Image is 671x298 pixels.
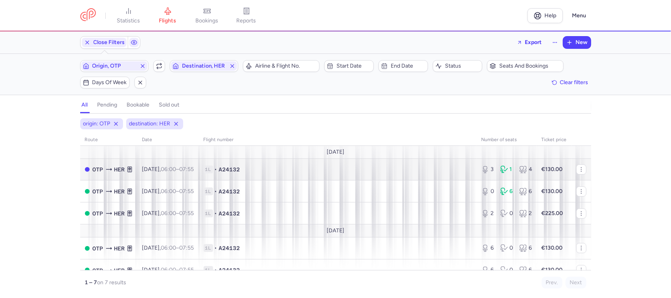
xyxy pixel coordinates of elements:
[500,266,513,274] div: 0
[324,60,374,72] button: Start date
[519,166,532,173] div: 4
[129,120,171,128] span: destination: HER
[227,7,266,24] a: reports
[563,37,591,48] button: New
[161,188,194,195] span: –
[215,166,217,173] span: •
[148,7,188,24] a: flights
[142,267,194,273] span: [DATE],
[161,166,194,173] span: –
[97,279,127,286] span: on 7 results
[215,210,217,217] span: •
[92,79,127,86] span: Days of week
[161,210,176,217] time: 06:00
[83,120,110,128] span: origin: OTP
[549,77,591,88] button: Clear filters
[85,246,90,251] span: OPEN
[219,244,240,252] span: A24132
[542,188,563,195] strong: €130.00
[243,60,320,72] button: Airline & Flight No.
[142,166,194,173] span: [DATE],
[519,244,532,252] div: 6
[81,37,128,48] button: Close Filters
[204,210,213,217] span: 1L
[219,188,240,195] span: A24132
[482,210,494,217] div: 2
[82,101,88,109] h4: all
[499,63,561,69] span: Seats and bookings
[204,244,213,252] span: 1L
[255,63,317,69] span: Airline & Flight No.
[114,209,125,218] span: Nikos Kazantzakis Airport, Irákleion, Greece
[170,60,238,72] button: Destination, HER
[445,63,480,69] span: Status
[219,166,240,173] span: A24132
[182,63,226,69] span: Destination, HER
[542,277,563,289] button: Prev.
[500,210,513,217] div: 0
[477,134,537,146] th: number of seats
[336,63,371,69] span: Start date
[114,244,125,253] span: Nikos Kazantzakis Airport, Irákleion, Greece
[482,266,494,274] div: 6
[204,266,213,274] span: 1L
[215,266,217,274] span: •
[180,188,194,195] time: 07:55
[215,244,217,252] span: •
[500,188,513,195] div: 6
[219,266,240,274] span: A24132
[142,210,194,217] span: [DATE],
[85,268,90,272] span: OPEN
[519,210,532,217] div: 2
[482,244,494,252] div: 6
[544,13,556,18] span: Help
[161,245,194,251] span: –
[237,17,256,24] span: reports
[80,8,96,23] a: CitizenPlane red outlined logo
[500,166,513,173] div: 1
[159,17,176,24] span: flights
[560,79,588,85] span: Clear filters
[391,63,425,69] span: End date
[519,188,532,195] div: 6
[93,209,103,218] span: Henri Coanda International, Bucharest, Romania
[542,267,563,273] strong: €130.00
[379,60,428,72] button: End date
[566,277,586,289] button: Next
[537,134,572,146] th: Ticket price
[161,267,176,273] time: 06:00
[93,266,103,275] span: Henri Coanda International, Bucharest, Romania
[180,267,194,273] time: 07:55
[199,134,477,146] th: Flight number
[142,188,194,195] span: [DATE],
[542,245,563,251] strong: €130.00
[161,210,194,217] span: –
[161,166,176,173] time: 06:00
[117,17,140,24] span: statistics
[204,188,213,195] span: 1L
[327,149,344,155] span: [DATE]
[542,210,563,217] strong: €225.00
[180,210,194,217] time: 07:55
[94,39,125,46] span: Close Filters
[114,266,125,275] span: Nikos Kazantzakis Airport, Irákleion, Greece
[93,187,103,196] span: OTP
[519,266,532,274] div: 6
[85,211,90,216] span: OPEN
[500,244,513,252] div: 0
[180,245,194,251] time: 07:55
[80,60,149,72] button: Origin, OTP
[85,189,90,194] span: OPEN
[93,244,103,253] span: Henri Coanda International, Bucharest, Romania
[109,7,148,24] a: statistics
[161,245,176,251] time: 06:00
[433,60,482,72] button: Status
[114,165,125,174] span: Nikos Kazantzakis Airport, Irákleion, Greece
[127,101,150,109] h4: bookable
[525,39,542,45] span: Export
[161,188,176,195] time: 06:00
[159,101,180,109] h4: sold out
[528,8,563,23] a: Help
[215,188,217,195] span: •
[188,7,227,24] a: bookings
